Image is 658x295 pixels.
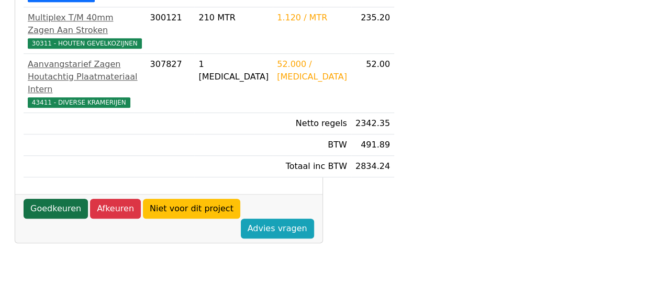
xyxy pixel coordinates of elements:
span: 30311 - HOUTEN GEVELKOZIJNEN [28,38,142,49]
td: Totaal inc BTW [273,156,351,177]
a: Afkeuren [90,199,141,219]
div: 52.000 / [MEDICAL_DATA] [277,58,347,83]
div: 1.120 / MTR [277,12,347,24]
a: Advies vragen [241,219,314,239]
div: 1 [MEDICAL_DATA] [198,58,269,83]
td: 52.00 [351,54,394,113]
td: Netto regels [273,113,351,134]
a: Goedkeuren [24,199,88,219]
td: 491.89 [351,134,394,156]
td: 2834.24 [351,156,394,177]
div: Multiplex T/M 40mm Zagen Aan Stroken [28,12,142,37]
a: Niet voor dit project [143,199,240,219]
td: 307827 [146,54,195,113]
td: 300121 [146,7,195,54]
div: Aanvangstarief Zagen Houtachtig Plaatmateriaal Intern [28,58,142,96]
span: 43411 - DIVERSE KRAMERIJEN [28,97,130,108]
a: Multiplex T/M 40mm Zagen Aan Stroken30311 - HOUTEN GEVELKOZIJNEN [28,12,142,49]
td: 235.20 [351,7,394,54]
a: Aanvangstarief Zagen Houtachtig Plaatmateriaal Intern43411 - DIVERSE KRAMERIJEN [28,58,142,108]
td: BTW [273,134,351,156]
div: 210 MTR [198,12,269,24]
td: 2342.35 [351,113,394,134]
